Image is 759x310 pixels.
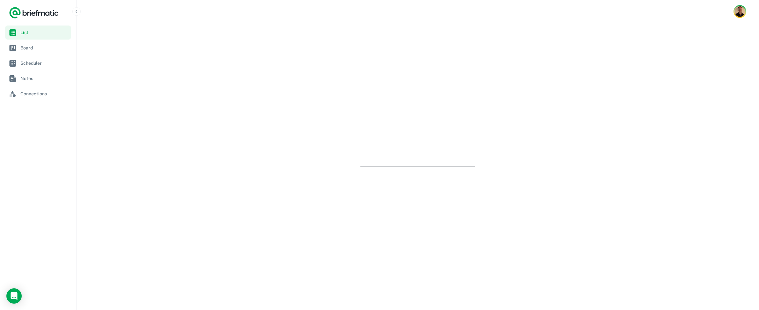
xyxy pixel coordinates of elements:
span: List [20,29,69,36]
a: Logo [9,6,59,19]
a: Board [5,41,71,55]
a: Scheduler [5,56,71,70]
button: Account button [733,5,746,18]
span: Notes [20,75,69,82]
span: Scheduler [20,60,69,67]
a: List [5,26,71,40]
span: Board [20,44,69,51]
a: Notes [5,71,71,85]
img: Mauricio Peirone [734,6,745,17]
div: Load Chat [6,288,22,304]
a: Connections [5,87,71,101]
span: Connections [20,90,69,97]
